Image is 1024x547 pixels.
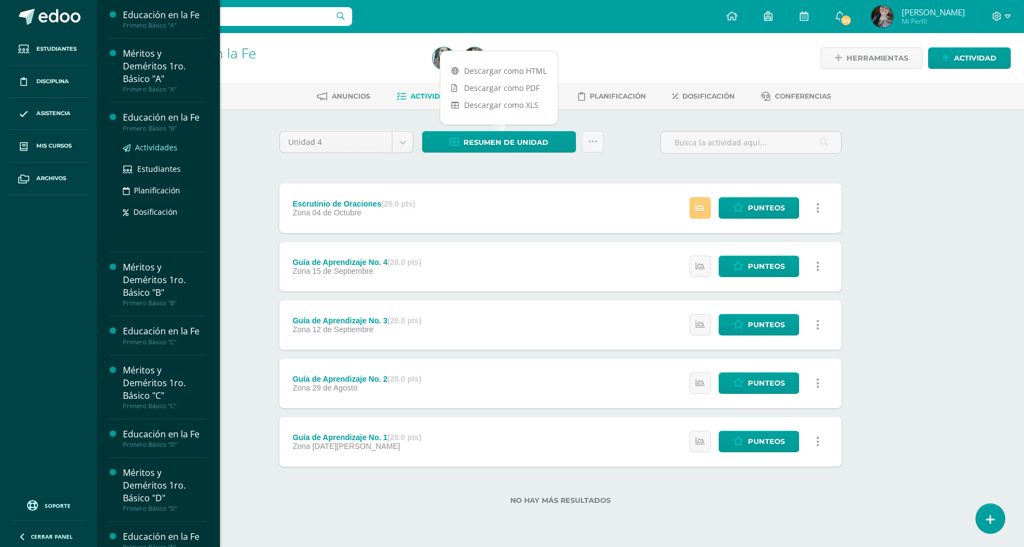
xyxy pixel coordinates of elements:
[36,142,72,150] span: Mis cursos
[36,45,77,53] span: Estudiantes
[312,442,400,451] span: [DATE][PERSON_NAME]
[381,199,415,208] strong: (20.0 pts)
[748,315,785,335] span: Punteos
[123,325,207,338] div: Educación en la Fe
[123,124,207,132] div: Primero Básico "B"
[31,533,73,540] span: Cerrar panel
[293,325,310,334] span: Zona
[9,66,88,98] a: Disciplina
[719,197,799,219] a: Punteos
[387,258,421,267] strong: (20.0 pts)
[293,375,422,383] div: Guía de Aprendizaje No. 2
[433,47,455,69] img: 93a01b851a22af7099796f9ee7ca9c46.png
[293,316,422,325] div: Guía de Aprendizaje No. 3
[123,325,207,345] a: Educación en la FePrimero Básico "C"
[123,47,207,85] div: Méritos y Deméritos 1ro. Básico "A"
[9,130,88,163] a: Mis cursos
[123,364,207,402] div: Méritos y Deméritos 1ro. Básico "C"
[332,92,370,100] span: Anuncios
[123,428,207,448] a: Educación en la FePrimero Básico "D"
[719,314,799,335] a: Punteos
[123,530,207,543] div: Educación en la Fe
[840,14,852,26] span: 24
[293,442,310,451] span: Zona
[123,261,207,299] div: Méritos y Deméritos 1ro. Básico "B"
[36,77,69,86] span: Disciplina
[293,267,310,275] span: Zona
[123,467,207,505] div: Méritos y Deméritos 1ro. Básico "D"
[134,185,180,196] span: Planificación
[293,433,422,442] div: Guía de Aprendizaje No. 1
[719,372,799,394] a: Punteos
[123,428,207,441] div: Educación en la Fe
[123,9,207,29] a: Educación en la FePrimero Básico "A"
[902,17,965,26] span: Mi Perfil
[590,92,646,100] span: Planificación
[464,47,486,69] img: b5ba50f65ad5dabcfd4408fb91298ba6.png
[123,9,207,21] div: Educación en la Fe
[123,47,207,93] a: Méritos y Deméritos 1ro. Básico "A"Primero Básico "A"
[821,47,923,69] a: Herramientas
[682,92,735,100] span: Dosificación
[397,88,459,105] a: Actividades
[45,502,71,510] span: Soporte
[928,47,1011,69] a: Actividad
[440,62,558,79] a: Descargar como HTML
[312,208,362,217] span: 04 de Octubre
[280,132,413,153] a: Unidad 4
[123,261,207,307] a: Méritos y Deméritos 1ro. Básico "B"Primero Básico "B"
[123,163,207,175] a: Estudiantes
[9,163,88,195] a: Archivos
[317,88,370,105] a: Anuncios
[719,256,799,277] a: Punteos
[422,131,576,153] a: Resumen de unidad
[440,79,558,96] a: Descargar como PDF
[293,199,416,208] div: Escrutinio de Oraciones
[775,92,831,100] span: Conferencias
[123,338,207,346] div: Primero Básico "C"
[312,325,374,334] span: 12 de Septiembre
[288,132,384,153] span: Unidad 4
[123,441,207,448] div: Primero Básico "D"
[13,497,84,512] a: Soporte
[123,21,207,29] div: Primero Básico "A"
[387,316,421,325] strong: (20.0 pts)
[123,299,207,307] div: Primero Básico "B"
[312,267,374,275] span: 15 de Septiembre
[123,111,207,132] a: Educación en la FePrimero Básico "B"
[440,96,558,113] a: Descargar como XLS
[123,402,207,410] div: Primero Básico "C"
[123,184,207,197] a: Planificación
[954,48,996,68] span: Actividad
[293,208,310,217] span: Zona
[139,45,419,61] h1: Educación en la Fe
[871,6,893,28] img: b5ba50f65ad5dabcfd4408fb91298ba6.png
[387,433,421,442] strong: (20.0 pts)
[123,505,207,512] div: Primero Básico "D"
[672,88,735,105] a: Dosificación
[123,467,207,512] a: Méritos y Deméritos 1ro. Básico "D"Primero Básico "D"
[137,164,181,174] span: Estudiantes
[139,61,419,71] div: Primero Básico 'A'
[411,92,459,100] span: Actividades
[748,198,785,218] span: Punteos
[123,141,207,154] a: Actividades
[9,33,88,66] a: Estudiantes
[312,383,358,392] span: 29 de Agosto
[123,205,207,218] a: Dosificación
[293,383,310,392] span: Zona
[135,142,177,153] span: Actividades
[104,7,352,26] input: Busca un usuario...
[464,132,548,153] span: Resumen de unidad
[748,431,785,452] span: Punteos
[387,375,421,383] strong: (20.0 pts)
[123,111,207,124] div: Educación en la Fe
[719,431,799,452] a: Punteos
[578,88,646,105] a: Planificación
[36,109,71,118] span: Asistencia
[761,88,831,105] a: Conferencias
[279,496,842,505] label: No hay más resultados
[133,207,177,217] span: Dosificación
[902,7,965,18] span: [PERSON_NAME]
[847,48,908,68] span: Herramientas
